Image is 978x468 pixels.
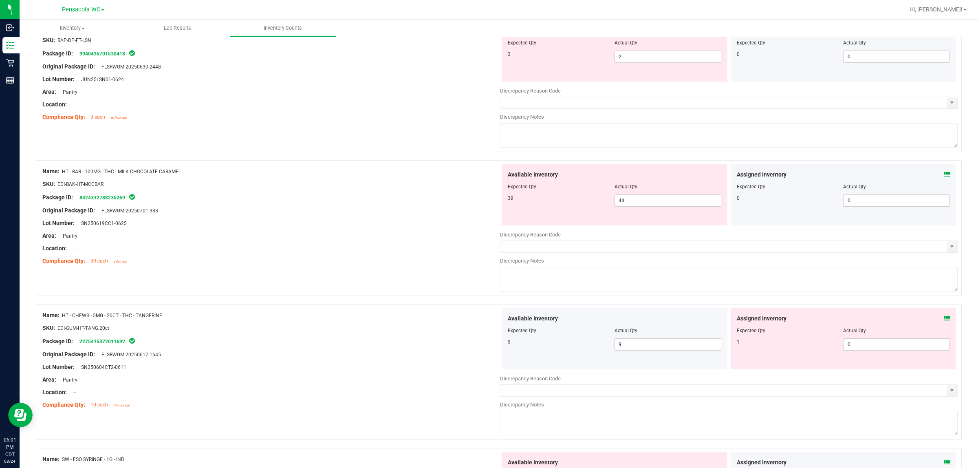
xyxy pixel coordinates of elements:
span: Compliance Qty: [42,258,85,264]
span: Area: [42,232,56,239]
span: 3 each [90,114,105,120]
iframe: Resource center [8,403,33,427]
span: Inventory Counts [253,24,313,32]
span: Expected Qty [508,184,536,190]
div: 0 [737,51,844,58]
span: EDI-BAK-HT-MCCBAR [57,181,104,187]
span: Discrepancy Reason Code [500,375,561,382]
div: Discrepancy Notes [500,257,958,265]
div: 0 [737,194,844,202]
span: FLSRWGM-20250617-1645 [97,352,161,358]
span: Pantry [59,233,77,239]
span: 5 hours ago [113,404,130,407]
span: Area: [42,376,56,383]
span: Available Inventory [508,170,558,179]
span: Original Package ID: [42,207,95,214]
inline-svg: Retail [6,59,14,67]
span: 39 [508,195,513,201]
span: 10 each [90,402,108,408]
span: Lot Number: [42,220,75,226]
a: Inventory [20,20,125,37]
span: Discrepancy Reason Code [500,88,561,94]
span: Location: [42,389,67,395]
span: Name: [42,168,59,174]
span: FLSRWGM-20250630-2448 [97,64,161,70]
div: Expected Qty [737,183,844,190]
span: Assigned Inventory [737,458,786,467]
div: Discrepancy Notes [500,113,958,121]
div: Actual Qty [843,39,950,46]
input: 9 [615,339,721,350]
inline-svg: Inbound [6,24,14,32]
span: BAP-DP-FT-LSN [57,38,91,43]
span: Expected Qty [508,40,536,46]
div: Discrepancy Notes [500,401,958,409]
div: Expected Qty [737,39,844,46]
span: -- [69,246,76,252]
a: Inventory Counts [230,20,336,37]
span: -- [69,102,76,108]
span: Lot Number: [42,76,75,82]
span: In Sync [128,193,136,201]
div: Actual Qty [843,327,950,334]
span: select [947,385,957,396]
input: 0 [844,339,949,350]
span: Expected Qty [508,328,536,333]
span: SKU: [42,325,55,331]
span: Actual Qty [615,40,637,46]
span: Location: [42,101,67,108]
span: Available Inventory [508,458,558,467]
span: In Sync [128,337,136,345]
inline-svg: Reports [6,76,14,84]
span: Pantry [59,377,77,383]
span: Discrepancy Reason Code [500,232,561,238]
span: Pensacola WC [62,6,100,13]
span: Name: [42,312,59,318]
span: Location: [42,245,67,252]
span: 3 [508,51,511,57]
span: FLSRWGM-20250701-383 [97,208,158,214]
span: Original Package ID: [42,63,95,70]
span: Lab Results [153,24,202,32]
span: EDI-GUM-HT-TANG.20ct [57,325,109,331]
span: Available Inventory [508,314,558,323]
span: a day ago [113,260,127,263]
span: HT - BAR - 100MG - THC - MILK CHOCOLATE CARAMEL [62,169,181,174]
input: 0 [844,51,949,62]
span: select [947,97,957,108]
span: JUN25LSN01-0624 [77,77,124,82]
span: Original Package ID: [42,351,95,358]
a: Lab Results [125,20,231,37]
span: HT - CHEWS - 5MG - 20CT - THC - TANGERINE [62,313,162,318]
span: 39 each [90,258,108,264]
span: select [947,241,957,252]
div: Actual Qty [843,183,950,190]
span: -- [69,390,76,395]
span: Package ID: [42,338,73,344]
span: Area: [42,88,56,95]
span: SW - FSO SYRINGE - 1G - IND [62,457,124,462]
span: Pantry [59,89,77,95]
input: 2 [615,51,721,62]
span: Package ID: [42,50,73,57]
span: Actual Qty [615,328,637,333]
span: Inventory [20,24,125,32]
span: SKU: [42,181,55,187]
span: Actual Qty [615,184,637,190]
span: Hi, [PERSON_NAME]! [910,6,963,13]
span: SN250604CT2-0611 [77,364,126,370]
a: 9940435701530418 [79,51,125,57]
div: 1 [737,338,844,346]
span: Lot Number: [42,364,75,370]
a: 8424332788235269 [79,195,125,201]
div: Expected Qty [737,327,844,334]
input: 0 [844,195,949,206]
p: 06:01 PM CDT [4,436,16,458]
input: 44 [615,195,721,206]
p: 08/24 [4,458,16,464]
span: Package ID: [42,194,73,201]
span: Compliance Qty: [42,114,85,120]
span: an hour ago [110,116,127,119]
span: Compliance Qty: [42,402,85,408]
span: SKU: [42,37,55,43]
